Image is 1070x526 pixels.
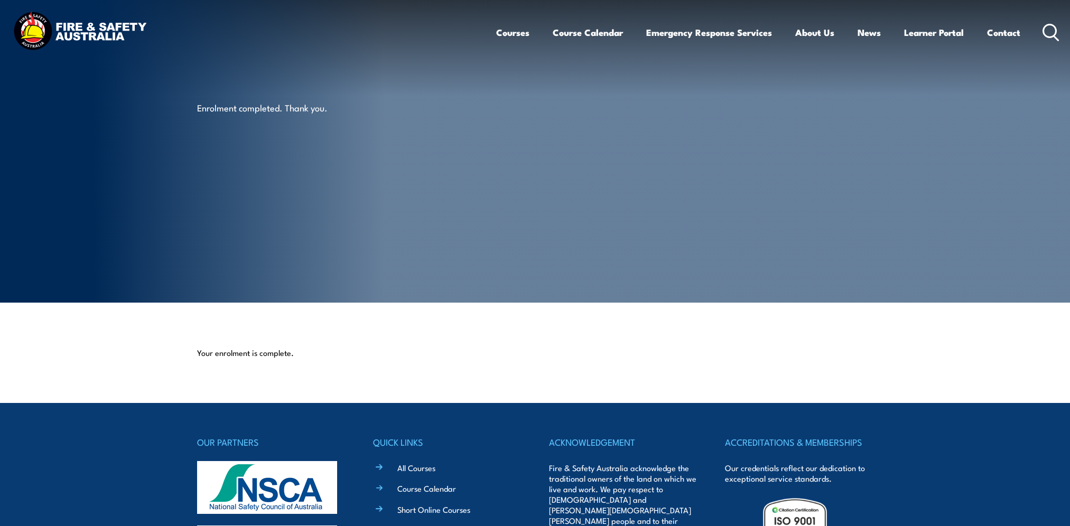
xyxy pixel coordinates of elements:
[496,18,529,46] a: Courses
[197,101,390,114] p: Enrolment completed. Thank you.
[553,18,623,46] a: Course Calendar
[858,18,881,46] a: News
[397,504,470,515] a: Short Online Courses
[549,435,697,449] h4: ACKNOWLEDGEMENT
[646,18,772,46] a: Emergency Response Services
[725,463,873,484] p: Our credentials reflect our dedication to exceptional service standards.
[373,435,521,449] h4: QUICK LINKS
[197,461,337,514] img: nsca-logo-footer
[904,18,964,46] a: Learner Portal
[197,347,873,358] p: Your enrolment is complete.
[197,435,345,449] h4: OUR PARTNERS
[397,462,435,473] a: All Courses
[795,18,834,46] a: About Us
[987,18,1020,46] a: Contact
[397,483,456,494] a: Course Calendar
[725,435,873,449] h4: ACCREDITATIONS & MEMBERSHIPS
